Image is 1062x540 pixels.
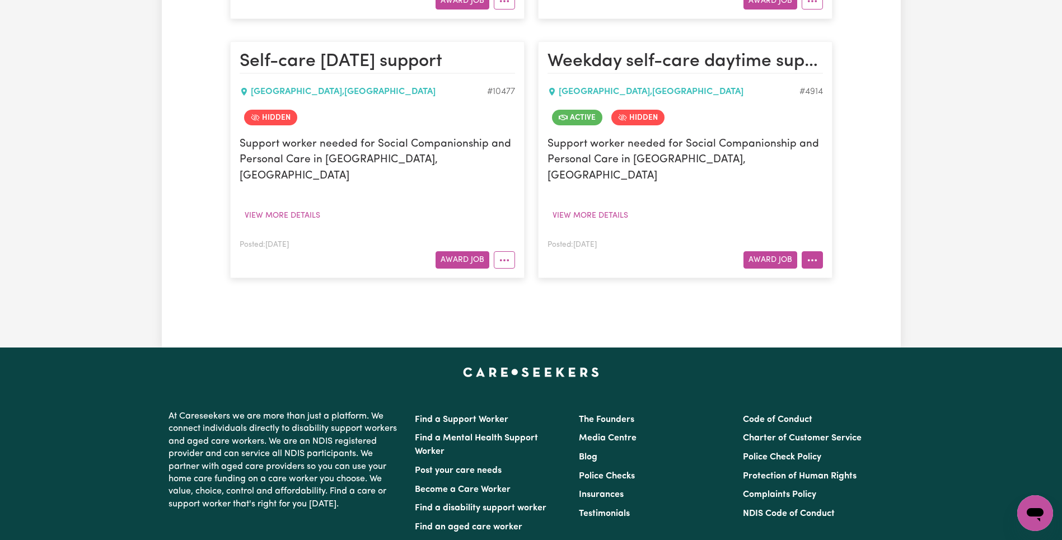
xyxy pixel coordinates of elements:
[415,466,502,475] a: Post your care needs
[463,368,599,377] a: Careseekers home page
[743,434,862,443] a: Charter of Customer Service
[743,472,857,481] a: Protection of Human Rights
[415,415,508,424] a: Find a Support Worker
[743,490,816,499] a: Complaints Policy
[743,415,812,424] a: Code of Conduct
[240,207,325,224] button: View more details
[487,85,515,98] div: Job ID #10477
[494,251,515,269] button: More options
[169,406,401,515] p: At Careseekers we are more than just a platform. We connect individuals directly to disability su...
[552,110,602,125] span: Job is active
[743,509,835,518] a: NDIS Code of Conduct
[548,51,823,73] h2: Weekday self-care daytime support
[1017,495,1053,531] iframe: Button to launch messaging window
[240,51,515,73] h2: Self-care Saturday support
[548,137,823,185] p: Support worker needed for Social Companionship and Personal Care in [GEOGRAPHIC_DATA], [GEOGRAPHI...
[802,251,823,269] button: More options
[743,251,797,269] button: Award Job
[579,490,624,499] a: Insurances
[240,241,289,248] span: Posted: [DATE]
[799,85,823,98] div: Job ID #4914
[244,110,297,125] span: Job is hidden
[240,85,487,98] div: [GEOGRAPHIC_DATA] , [GEOGRAPHIC_DATA]
[415,504,546,513] a: Find a disability support worker
[579,434,637,443] a: Media Centre
[611,110,665,125] span: Job is hidden
[415,485,511,494] a: Become a Care Worker
[743,453,821,462] a: Police Check Policy
[548,241,597,248] span: Posted: [DATE]
[415,434,538,456] a: Find a Mental Health Support Worker
[579,472,635,481] a: Police Checks
[415,523,522,532] a: Find an aged care worker
[579,453,597,462] a: Blog
[579,509,630,518] a: Testimonials
[548,85,799,98] div: [GEOGRAPHIC_DATA] , [GEOGRAPHIC_DATA]
[240,137,515,185] p: Support worker needed for Social Companionship and Personal Care in [GEOGRAPHIC_DATA], [GEOGRAPHI...
[579,415,634,424] a: The Founders
[436,251,489,269] button: Award Job
[548,207,633,224] button: View more details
